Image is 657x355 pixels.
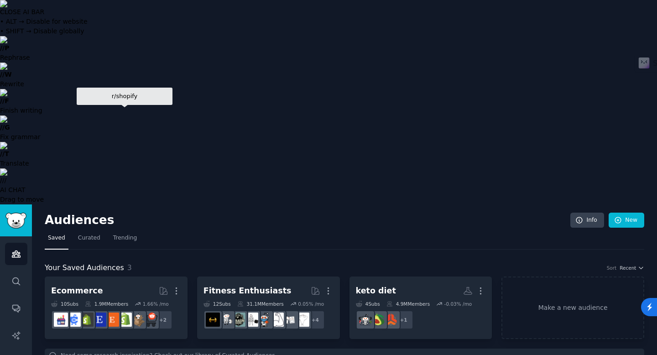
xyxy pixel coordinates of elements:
[130,313,145,327] img: dropship
[231,313,245,327] img: GymMotivation
[79,313,94,327] img: reviewmyshopify
[51,301,78,307] div: 10 Sub s
[197,277,340,339] a: Fitness Enthusiasts12Subs31.1MMembers0.05% /mo+4Fitnessloseitstrength_trainingHealthGYMGymMotivat...
[237,301,284,307] div: 31.1M Members
[298,301,324,307] div: 0.05 % /mo
[501,277,644,339] a: Make a new audience
[386,301,430,307] div: 4.9M Members
[51,285,103,297] div: Ecommerce
[244,313,258,327] img: GYM
[127,263,132,272] span: 3
[356,285,396,297] div: keto diet
[394,310,413,329] div: + 1
[203,285,292,297] div: Fitness Enthusiasts
[85,301,128,307] div: 1.9M Members
[219,313,233,327] img: weightroom
[48,234,65,242] span: Saved
[54,313,68,327] img: ecommerce_growth
[113,234,137,242] span: Trending
[143,301,169,307] div: 1.66 % /mo
[45,231,68,250] a: Saved
[570,213,604,228] a: Info
[607,265,617,271] div: Sort
[306,310,325,329] div: + 4
[444,301,472,307] div: -0.03 % /mo
[257,313,271,327] img: Health
[75,231,104,250] a: Curated
[118,313,132,327] img: shopify
[45,262,124,274] span: Your Saved Audiences
[620,265,636,271] span: Recent
[206,313,220,327] img: workout
[371,313,385,327] img: ketobeginners
[203,301,231,307] div: 12 Sub s
[384,313,398,327] img: ketogains
[356,301,380,307] div: 4 Sub s
[358,313,372,327] img: keto
[349,277,492,339] a: keto diet4Subs4.9MMembers-0.03% /mo+1ketogainsketobeginnersketo
[270,313,284,327] img: strength_training
[45,213,570,228] h2: Audiences
[282,313,297,327] img: loseit
[153,310,172,329] div: + 2
[105,313,119,327] img: Etsy
[609,213,644,228] a: New
[92,313,106,327] img: EtsySellers
[5,213,26,229] img: GummySearch logo
[620,265,644,271] button: Recent
[143,313,157,327] img: ecommerce
[295,313,309,327] img: Fitness
[110,231,140,250] a: Trending
[78,234,100,242] span: Curated
[67,313,81,327] img: ecommercemarketing
[45,277,188,339] a: Ecommerce10Subs1.9MMembers1.66% /mo+2ecommercedropshipshopifyEtsyEtsySellersreviewmyshopifyecomme...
